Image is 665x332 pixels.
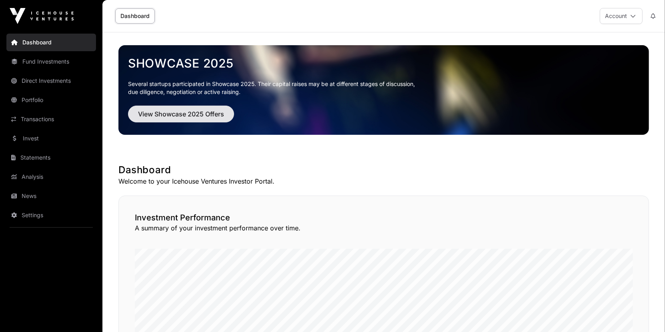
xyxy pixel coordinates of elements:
[128,114,234,122] a: View Showcase 2025 Offers
[128,56,639,70] a: Showcase 2025
[6,72,96,90] a: Direct Investments
[6,187,96,205] a: News
[6,149,96,166] a: Statements
[6,206,96,224] a: Settings
[118,164,649,176] h1: Dashboard
[118,176,649,186] p: Welcome to your Icehouse Ventures Investor Portal.
[6,34,96,51] a: Dashboard
[625,294,665,332] iframe: Chat Widget
[128,106,234,122] button: View Showcase 2025 Offers
[6,130,96,147] a: Invest
[135,223,633,233] p: A summary of your investment performance over time.
[115,8,155,24] a: Dashboard
[10,8,74,24] img: Icehouse Ventures Logo
[6,110,96,128] a: Transactions
[128,80,639,96] p: Several startups participated in Showcase 2025. Their capital raises may be at different stages o...
[118,45,649,135] img: Showcase 2025
[135,212,633,223] h2: Investment Performance
[138,109,224,119] span: View Showcase 2025 Offers
[6,91,96,109] a: Portfolio
[6,53,96,70] a: Fund Investments
[600,8,643,24] button: Account
[6,168,96,186] a: Analysis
